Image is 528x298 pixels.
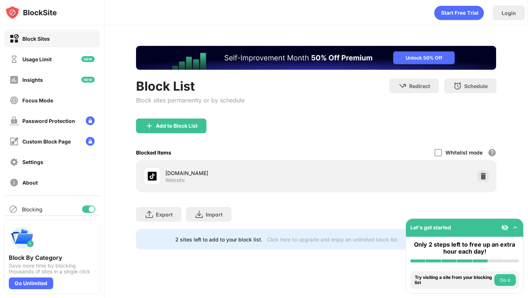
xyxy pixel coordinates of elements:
[136,149,171,156] div: Blocked Items
[175,236,263,243] div: 2 sites left to add to your block list.
[22,206,43,212] div: Blocking
[10,34,19,43] img: block-on.svg
[9,263,95,275] div: Save more time by blocking thousands of sites in a single click
[86,116,95,125] img: lock-menu.svg
[415,275,492,286] div: Try visiting a site from your blocking list
[511,224,519,231] img: omni-setup-toggle.svg
[10,116,19,126] img: password-protection-off.svg
[410,224,451,230] div: Let's get started
[136,46,496,70] iframe: Banner
[9,254,95,261] div: Block By Category
[206,211,223,218] div: Import
[10,96,19,105] img: focus-off.svg
[5,5,57,20] img: logo-blocksite.svg
[22,56,52,62] div: Usage Limit
[10,75,19,84] img: insights-off.svg
[410,241,519,255] div: Only 2 steps left to free up an extra hour each day!
[165,177,185,183] div: Website
[494,274,516,286] button: Do it
[10,137,19,146] img: customize-block-page-off.svg
[136,79,245,94] div: Block List
[9,225,35,251] img: push-categories.svg
[10,157,19,167] img: settings-off.svg
[409,83,430,89] div: Redirect
[136,97,245,104] div: Block sites permanently or by schedule
[81,56,95,62] img: new-icon.svg
[22,77,43,83] div: Insights
[10,55,19,64] img: time-usage-off.svg
[22,118,75,124] div: Password Protection
[9,277,53,289] div: Go Unlimited
[9,205,18,214] img: blocking-icon.svg
[22,36,50,42] div: Block Sites
[434,6,484,20] div: animation
[464,83,488,89] div: Schedule
[81,77,95,83] img: new-icon.svg
[502,10,516,16] div: Login
[156,211,173,218] div: Export
[148,172,157,181] img: favicons
[22,179,38,186] div: About
[156,123,198,129] div: Add to Block List
[501,224,509,231] img: eye-not-visible.svg
[445,149,483,156] div: Whitelist mode
[267,236,399,243] div: Click here to upgrade and enjoy an unlimited block list.
[22,97,53,103] div: Focus Mode
[165,169,316,177] div: [DOMAIN_NAME]
[22,159,43,165] div: Settings
[86,137,95,146] img: lock-menu.svg
[10,178,19,187] img: about-off.svg
[22,138,71,145] div: Custom Block Page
